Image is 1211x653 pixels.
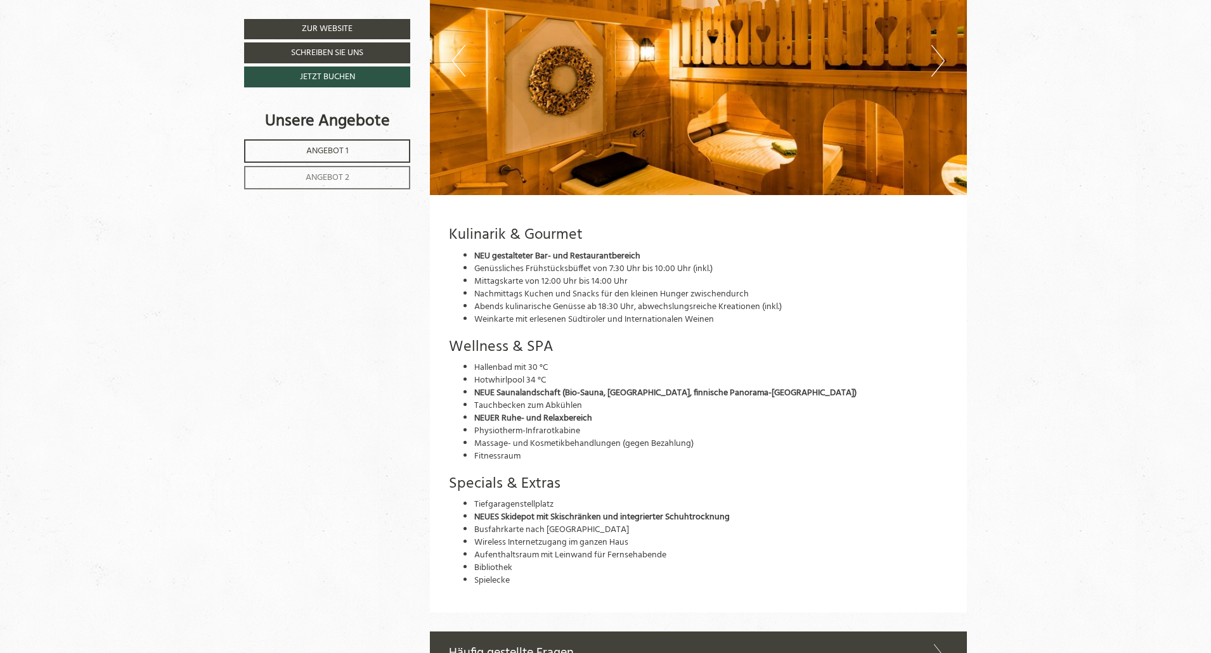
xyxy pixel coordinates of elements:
[474,562,949,574] li: Bibliothek
[474,287,749,301] span: Nachmittags Kuchen und Snacks für den kleinen Hunger zwischendurch
[449,227,949,243] h3: Kulinarik & Gourmet
[10,34,180,68] div: Guten Tag, wie können wir Ihnen helfen?
[230,10,270,29] div: [DATE]
[474,262,713,276] span: Genüssliches Frühstücksbüffet von 7:30 Uhr bis 10:00 Uhr (inkl.)
[474,314,949,326] li: Weinkarte mit erlesenen Südtiroler und Internationalen Weinen
[306,170,349,185] span: Angebot 2
[19,58,174,65] small: 13:11
[244,19,410,39] a: Zur Website
[474,386,857,400] strong: NEUE Saunalandschaft (Bio-Sauna, [GEOGRAPHIC_DATA], finnische Panorama-[GEOGRAPHIC_DATA])
[452,45,465,77] button: Previous
[306,144,349,158] span: Angebot 1
[474,574,949,587] li: Spielecke
[474,362,949,374] li: Hallenbad mit 30 °C
[474,300,782,314] span: Abends kulinarische Genüsse ab 18:30 Uhr, abwechslungsreiche Kreationen (inkl.)
[474,549,949,562] li: Aufenthaltsraum mit Leinwand für Fernsehabende
[431,335,500,356] button: Senden
[474,411,592,426] strong: NEUER Ruhe- und Relaxbereich
[474,536,949,549] li: Wireless Internetzugang im ganzen Haus
[931,45,945,77] button: Next
[474,374,949,387] li: Hotwhirlpool 34 °C
[244,110,410,133] div: Unsere Angebote
[474,498,949,511] li: Tiefgaragenstellplatz
[474,450,949,463] li: Fitnessraum
[474,523,629,537] span: Busfahrkarte nach [GEOGRAPHIC_DATA]
[19,36,174,45] div: Berghotel Ratschings
[474,249,640,263] span: NEU gestalteter Bar- und Restaurantbereich
[449,476,949,492] h3: Specials & Extras
[474,510,730,524] span: NEUES Skidepot mit Skischränken und integrierter Schuhtrocknung
[449,339,949,355] h3: Wellness & SPA
[474,436,694,451] span: Massage- und Kosmetikbehandlungen (gegen Bezahlung)
[474,400,949,412] li: Tauchbecken zum Abkühlen
[244,67,410,87] a: Jetzt buchen
[474,425,949,438] li: Physiotherm-Infrarotkabine
[244,42,410,63] a: Schreiben Sie uns
[474,274,628,289] span: Mittagskarte von 12:00 Uhr bis 14:00 Uhr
